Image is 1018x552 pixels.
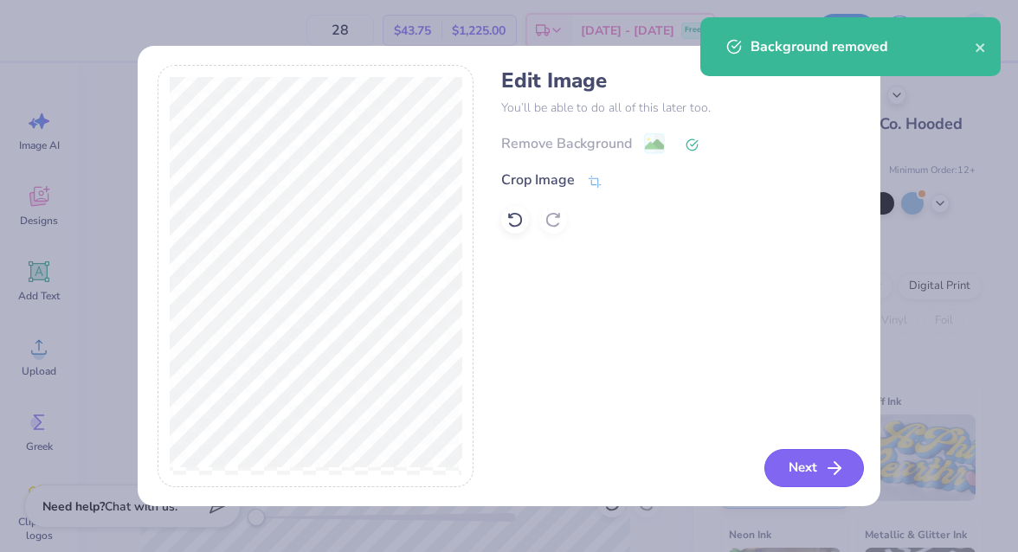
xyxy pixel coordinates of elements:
[975,36,987,57] button: close
[501,68,860,93] h4: Edit Image
[501,170,575,190] div: Crop Image
[751,36,975,57] div: Background removed
[501,99,860,117] p: You’ll be able to do all of this later too.
[764,449,864,487] button: Next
